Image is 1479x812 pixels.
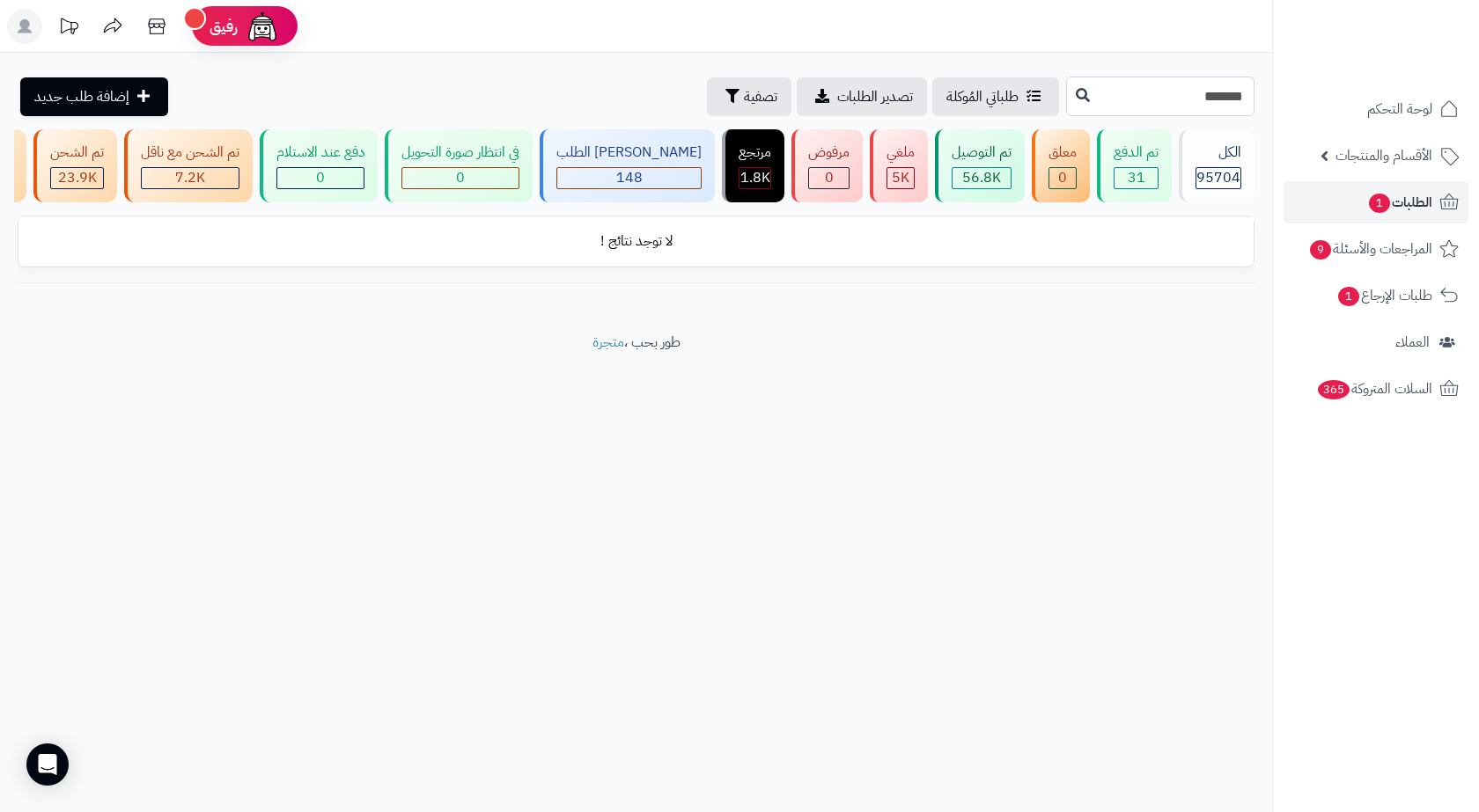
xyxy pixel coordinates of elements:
span: المراجعات والأسئلة [1308,237,1432,261]
a: طلبات الإرجاع1 [1284,274,1468,317]
div: 0 [809,168,849,188]
span: 1 [1369,194,1390,213]
a: مرفوض 0 [788,129,866,202]
div: مرفوض [808,143,850,163]
a: تم التوصيل 56.8K [931,129,1028,202]
span: 9 [1310,240,1331,260]
a: إضافة طلب جديد [20,77,168,116]
div: 31 [1115,168,1158,188]
a: في انتظار صورة التحويل 0 [381,129,536,202]
a: تم الشحن مع ناقل 7.2K [121,129,256,202]
a: ملغي 5K [866,129,931,202]
div: في انتظار صورة التحويل [401,143,519,163]
span: 31 [1128,167,1145,188]
a: متجرة [592,332,624,353]
img: ai-face.png [245,9,280,44]
div: مرتجع [739,143,771,163]
div: الكل [1196,143,1241,163]
span: إضافة طلب جديد [34,86,129,107]
a: المراجعات والأسئلة9 [1284,228,1468,270]
div: تم الشحن [50,143,104,163]
div: Open Intercom Messenger [26,743,69,786]
span: الأقسام والمنتجات [1336,143,1432,168]
div: دفع عند الاستلام [276,143,364,163]
span: 23.9K [58,167,97,188]
a: الكل95704 [1175,129,1258,202]
span: 0 [825,167,834,188]
a: مرتجع 1.8K [718,129,788,202]
a: السلات المتروكة365 [1284,368,1468,410]
span: 7.2K [175,167,205,188]
span: تصدير الطلبات [837,86,913,107]
a: تصدير الطلبات [797,77,927,116]
div: 0 [402,168,519,188]
a: لوحة التحكم [1284,88,1468,130]
span: 95704 [1196,167,1240,188]
span: طلبات الإرجاع [1336,283,1432,308]
div: تم التوصيل [952,143,1012,163]
a: الطلبات1 [1284,181,1468,223]
a: معلق 0 [1028,129,1093,202]
div: ملغي [887,143,915,163]
div: تم الدفع [1114,143,1159,163]
div: 7222 [142,168,239,188]
div: تم الشحن مع ناقل [141,143,239,163]
a: العملاء [1284,321,1468,363]
div: 148 [557,168,701,188]
span: 56.8K [962,167,1001,188]
a: تم الدفع 31 [1093,129,1175,202]
div: 0 [277,168,364,188]
span: السلات المتروكة [1316,377,1432,401]
a: دفع عند الاستلام 0 [256,129,381,202]
div: معلق [1049,143,1077,163]
span: 5K [892,167,909,188]
div: 56836 [953,168,1011,188]
span: 365 [1318,380,1350,399]
span: لوحة التحكم [1367,97,1432,121]
span: 1 [1338,287,1359,306]
button: تصفية [707,77,791,116]
div: 0 [1049,168,1076,188]
span: 0 [316,167,325,188]
a: تم الشحن 23.9K [30,129,121,202]
span: تصفية [744,86,777,107]
span: 148 [616,167,643,188]
div: [PERSON_NAME] الطلب [556,143,702,163]
a: [PERSON_NAME] الطلب 148 [536,129,718,202]
a: تحديثات المنصة [47,9,91,48]
div: 4987 [887,168,914,188]
img: logo-2.png [1359,49,1462,86]
span: الطلبات [1367,190,1432,215]
div: 23949 [51,168,103,188]
span: العملاء [1395,330,1430,355]
a: طلباتي المُوكلة [932,77,1059,116]
span: 0 [1058,167,1067,188]
span: 1.8K [740,167,770,188]
span: طلباتي المُوكلة [946,86,1019,107]
span: رفيق [210,16,238,37]
div: 1822 [739,168,770,188]
span: 0 [456,167,465,188]
td: لا توجد نتائج ! [18,217,1254,266]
